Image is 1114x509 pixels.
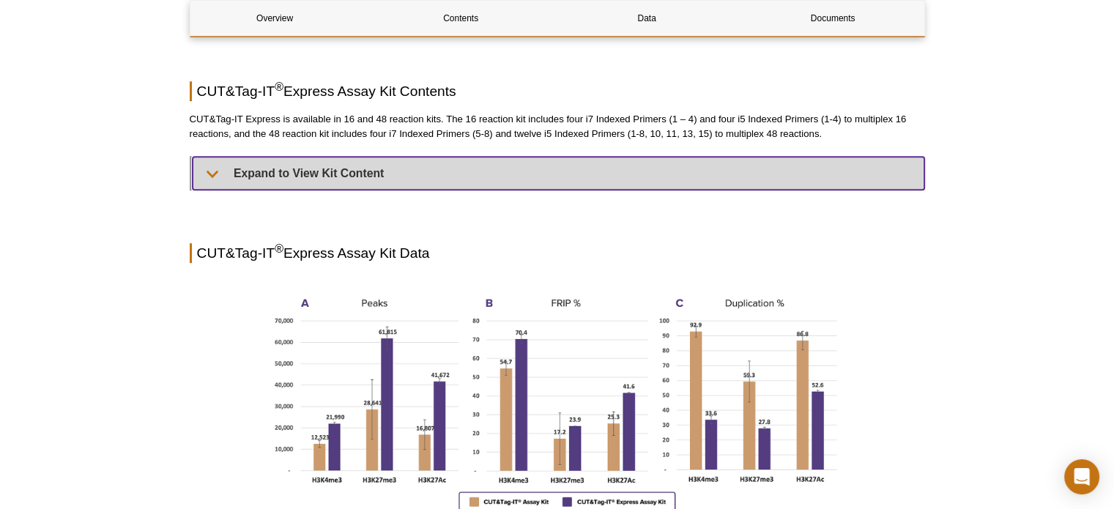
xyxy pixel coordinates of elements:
sup: ® [275,242,283,254]
div: Open Intercom Messenger [1064,459,1099,494]
h2: CUT&Tag-IT Express Assay Kit Data [190,243,925,263]
summary: Expand to View Kit Content [193,157,924,190]
a: Contents [376,1,546,36]
a: Documents [749,1,918,36]
a: Data [562,1,732,36]
p: CUT&Tag-IT Express is available in 16 and 48 reaction kits. The 16 reaction kit includes four i7 ... [190,112,925,141]
h2: CUT&Tag-IT Express Assay Kit Contents [190,81,925,101]
a: Overview [190,1,360,36]
sup: ® [275,81,283,93]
